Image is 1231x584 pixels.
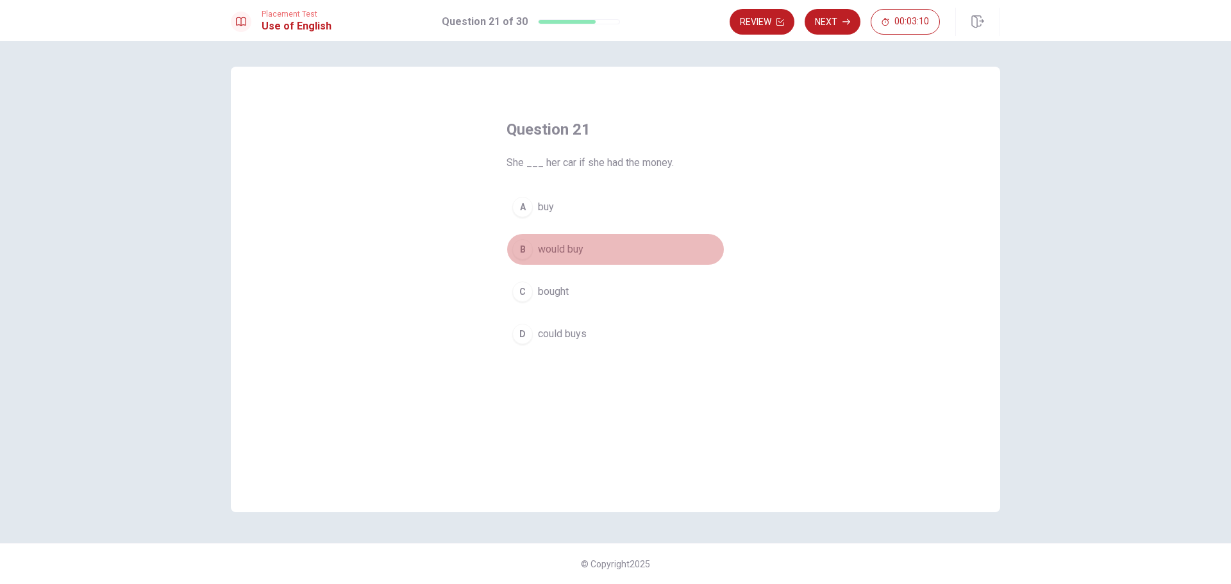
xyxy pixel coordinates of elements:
button: 00:03:10 [871,9,940,35]
div: C [512,281,533,302]
button: Review [730,9,794,35]
div: D [512,324,533,344]
button: Bwould buy [507,233,724,265]
button: Next [805,9,860,35]
button: Abuy [507,191,724,223]
span: bought [538,284,569,299]
button: Cbought [507,276,724,308]
span: Placement Test [262,10,331,19]
span: buy [538,199,554,215]
h1: Use of English [262,19,331,34]
span: © Copyright 2025 [581,559,650,569]
h1: Question 21 of 30 [442,14,528,29]
button: Dcould buys [507,318,724,350]
span: She ___ her car if she had the money. [507,155,724,171]
span: would buy [538,242,583,257]
span: 00:03:10 [894,17,929,27]
span: could buys [538,326,587,342]
div: B [512,239,533,260]
h4: Question 21 [507,119,724,140]
div: A [512,197,533,217]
